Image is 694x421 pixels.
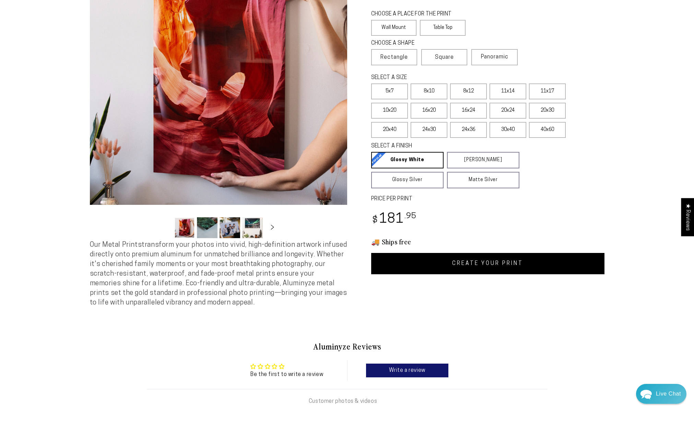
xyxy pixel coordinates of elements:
h2: Aluminyze Reviews [147,341,548,352]
button: Load image 4 in gallery view [242,217,263,238]
button: Load image 3 in gallery view [220,217,240,238]
div: Click to open Judge.me floating reviews tab [681,198,694,236]
div: Contact Us Directly [656,384,681,404]
a: Write a review [366,364,448,377]
label: Table Top [420,20,466,36]
img: Marie J [50,10,68,28]
span: Rectangle [380,53,408,62]
img: Helga [79,10,96,28]
label: 5x7 [371,84,408,99]
legend: CHOOSE A PLACE FOR THE PRINT [371,10,459,18]
span: $ [372,216,378,225]
label: 11x14 [490,84,526,99]
div: Average rating is 0.00 stars [250,363,323,371]
label: 20x40 [371,122,408,138]
label: 40x60 [529,122,566,138]
legend: CHOOSE A SHAPE [371,40,460,47]
bdi: 181 [371,213,417,226]
label: PRICE PER PRINT [371,195,604,203]
div: Customer photos & videos [309,398,377,405]
a: Send a Message [46,207,99,218]
a: [PERSON_NAME] [447,152,519,168]
label: 8x10 [411,84,447,99]
label: 20x30 [529,103,566,119]
span: We run on [52,197,93,201]
label: 24x30 [411,122,447,138]
a: Glossy Silver [371,172,444,188]
label: 16x20 [411,103,447,119]
a: CREATE YOUR PRINT [371,253,604,274]
label: 16x24 [450,103,487,119]
label: 11x17 [529,84,566,99]
span: Panoramic [481,54,508,60]
button: Slide left [157,220,172,235]
div: Chat widget toggle [636,384,686,404]
span: Re:amaze [73,196,93,201]
span: Our Metal Prints transform your photos into vivid, high-definition artwork infused directly onto ... [90,242,347,306]
button: Load image 1 in gallery view [174,217,195,238]
sup: .95 [404,212,417,220]
div: We usually reply in a few hours. [10,32,136,38]
label: 8x12 [450,84,487,99]
label: 10x20 [371,103,408,119]
button: Slide right [265,220,280,235]
legend: SELECT A SIZE [371,74,508,82]
a: Glossy White [371,152,444,168]
div: Be the first to write a review [250,371,323,378]
span: Square [435,53,454,62]
legend: SELECT A FINISH [371,142,503,150]
button: Load image 2 in gallery view [197,217,217,238]
label: 30x40 [490,122,526,138]
a: Matte Silver [447,172,519,188]
label: 20x24 [490,103,526,119]
label: 24x36 [450,122,487,138]
img: John [64,10,82,28]
h3: 🚚 Ships free [371,237,604,246]
label: Wall Mount [371,20,417,36]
